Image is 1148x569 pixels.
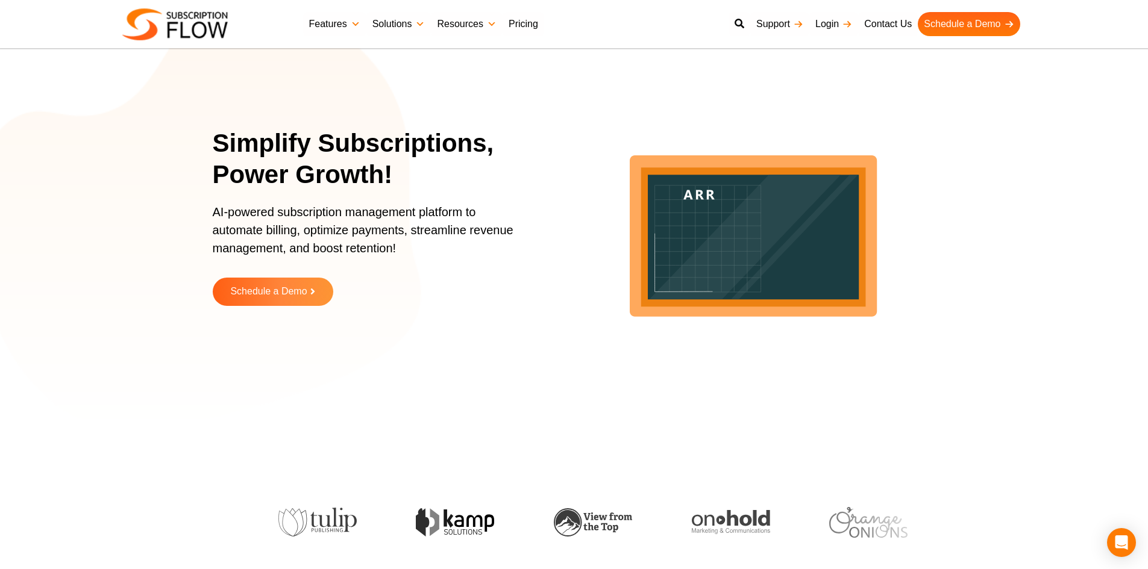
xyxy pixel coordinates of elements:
a: Support [750,12,809,36]
p: AI-powered subscription management platform to automate billing, optimize payments, streamline re... [213,203,526,269]
img: orange-onions [766,507,844,538]
a: Login [809,12,858,36]
a: Schedule a Demo [213,278,333,306]
div: Open Intercom Messenger [1107,528,1136,557]
span: Schedule a Demo [230,287,307,297]
a: Contact Us [858,12,918,36]
a: Features [303,12,366,36]
img: view-from-the-top [491,508,569,536]
img: kamp-solution [353,508,431,536]
a: Pricing [503,12,544,36]
a: Resources [431,12,502,36]
h1: Simplify Subscriptions, Power Growth! [213,128,541,191]
img: onhold-marketing [628,510,706,534]
a: Solutions [366,12,431,36]
img: Subscriptionflow [122,8,228,40]
a: Schedule a Demo [918,12,1020,36]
